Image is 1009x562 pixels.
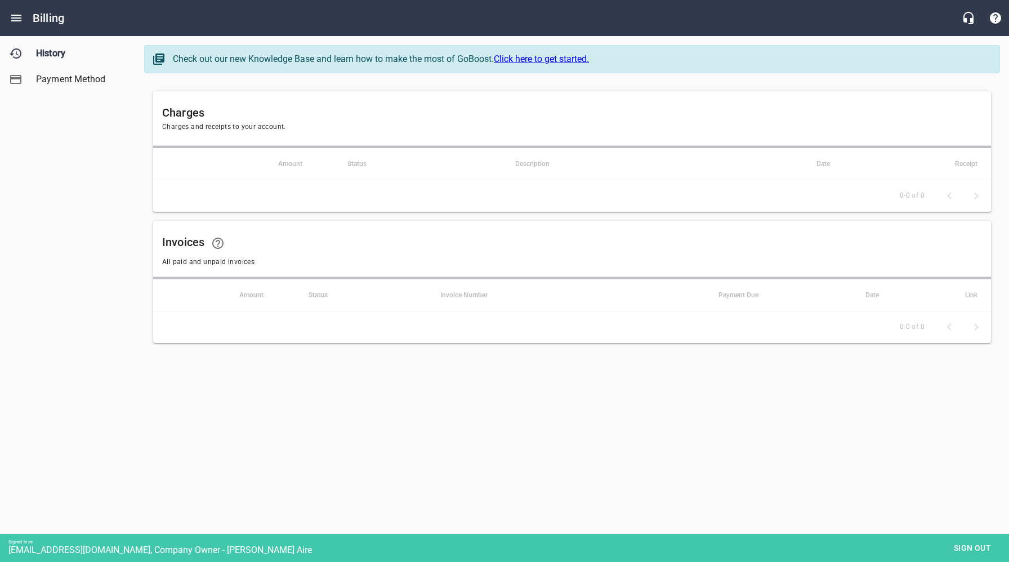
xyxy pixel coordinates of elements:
[36,47,122,60] span: History
[502,148,709,180] th: Description
[204,230,231,257] a: Learn how your statements and invoices will look
[33,9,64,27] h6: Billing
[982,5,1009,32] button: Support Portal
[949,541,996,555] span: Sign out
[900,322,925,333] span: 0-0 of 0
[162,123,286,131] span: Charges and receipts to your account.
[295,279,427,311] th: Status
[334,148,502,180] th: Status
[944,538,1001,559] button: Sign out
[494,53,589,64] a: Click here to get started.
[153,279,295,311] th: Amount
[8,539,1009,545] div: Signed in as
[8,545,1009,555] div: [EMAIL_ADDRESS][DOMAIN_NAME], Company Owner - [PERSON_NAME] Aire
[910,279,992,311] th: Link
[861,148,991,180] th: Receipt
[955,5,982,32] button: Live Chat
[173,52,988,66] div: Check out our new Knowledge Base and learn how to make the most of GoBoost.
[153,148,334,180] th: Amount
[709,148,861,180] th: Date
[616,279,790,311] th: Payment Due
[900,190,925,202] span: 0-0 of 0
[790,279,910,311] th: Date
[162,258,255,266] span: All paid and unpaid invoices
[162,104,982,122] h6: Charges
[162,230,982,257] h6: Invoices
[3,5,30,32] button: Open drawer
[427,279,616,311] th: Invoice Number
[36,73,122,86] span: Payment Method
